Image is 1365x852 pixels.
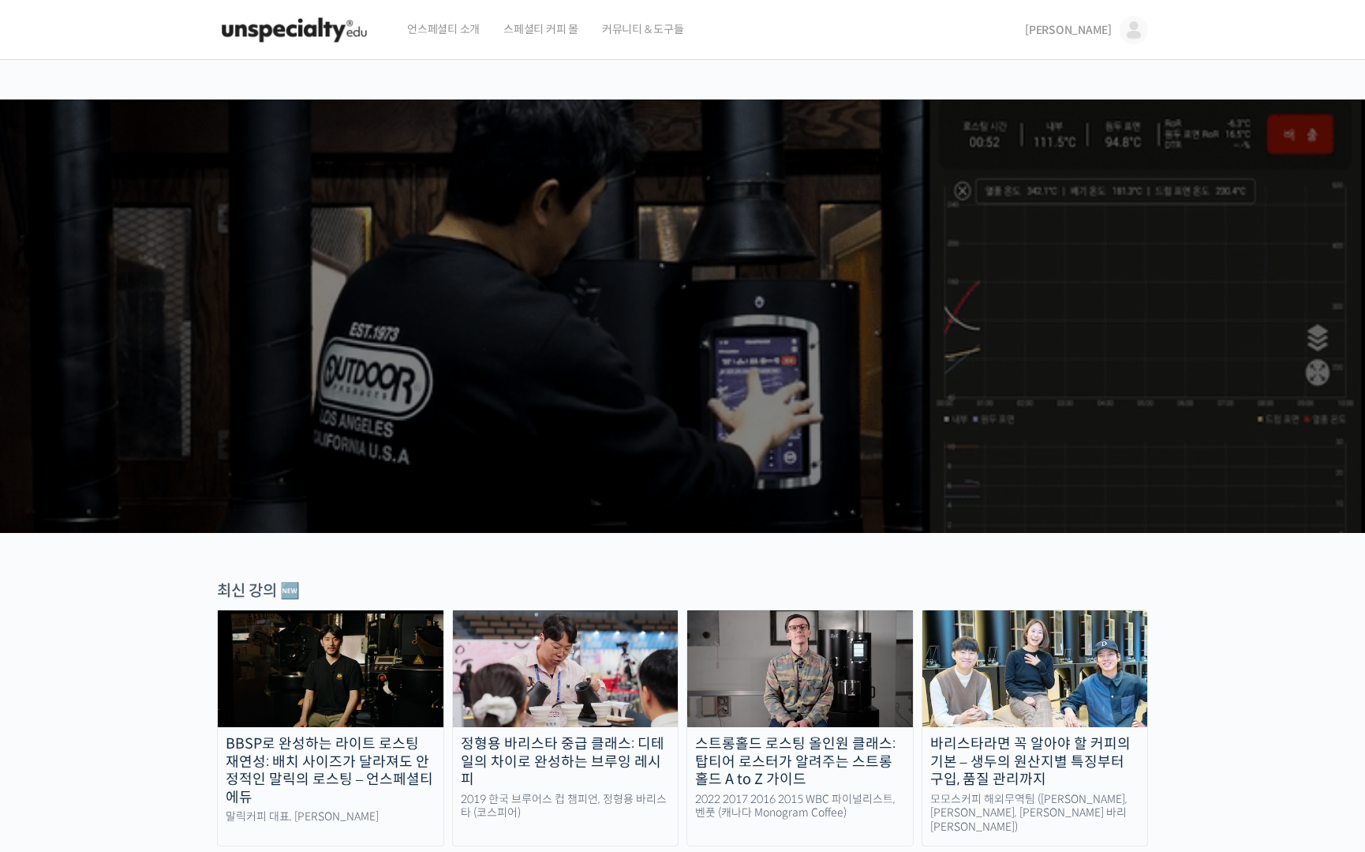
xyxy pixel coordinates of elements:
a: 스트롱홀드 로스팅 올인원 클래스: 탑티어 로스터가 알려주는 스트롱홀드 A to Z 가이드 2022 2017 2016 2015 WBC 파이널리스트, 벤풋 (캐나다 Monogra... [686,610,914,846]
span: [PERSON_NAME] [1025,23,1112,37]
div: 2019 한국 브루어스 컵 챔피언, 정형용 바리스타 (코스피어) [453,793,679,820]
div: 최신 강의 🆕 [217,580,1148,602]
a: BBSP로 완성하는 라이트 로스팅 재연성: 배치 사이즈가 달라져도 안정적인 말릭의 로스팅 – 언스페셜티 에듀 말릭커피 대표, [PERSON_NAME] [217,610,444,846]
a: 바리스타라면 꼭 알아야 할 커피의 기본 – 생두의 원산지별 특징부터 구입, 품질 관리까지 모모스커피 해외무역팀 ([PERSON_NAME], [PERSON_NAME], [PER... [922,610,1149,846]
img: momos_course-thumbnail.jpg [922,610,1148,727]
p: 시간과 장소에 구애받지 않고, 검증된 커리큘럼으로 [16,328,1349,351]
div: 정형용 바리스타 중급 클래스: 디테일의 차이로 완성하는 브루잉 레시피 [453,735,679,789]
div: 모모스커피 해외무역팀 ([PERSON_NAME], [PERSON_NAME], [PERSON_NAME] 바리[PERSON_NAME]) [922,793,1148,835]
img: stronghold-roasting_course-thumbnail.jpg [687,610,913,727]
img: advanced-brewing_course-thumbnail.jpeg [453,610,679,727]
a: 정형용 바리스타 중급 클래스: 디테일의 차이로 완성하는 브루잉 레시피 2019 한국 브루어스 컵 챔피언, 정형용 바리스타 (코스피어) [452,610,679,846]
img: malic-roasting-class_course-thumbnail.jpg [218,610,443,727]
div: 말릭커피 대표, [PERSON_NAME] [218,810,443,824]
div: 스트롱홀드 로스팅 올인원 클래스: 탑티어 로스터가 알려주는 스트롱홀드 A to Z 가이드 [687,735,913,789]
div: BBSP로 완성하는 라이트 로스팅 재연성: 배치 사이즈가 달라져도 안정적인 말릭의 로스팅 – 언스페셜티 에듀 [218,735,443,806]
div: 2022 2017 2016 2015 WBC 파이널리스트, 벤풋 (캐나다 Monogram Coffee) [687,793,913,820]
div: 바리스타라면 꼭 알아야 할 커피의 기본 – 생두의 원산지별 특징부터 구입, 품질 관리까지 [922,735,1148,789]
p: [PERSON_NAME]을 다하는 당신을 위해, 최고와 함께 만든 커피 클래스 [16,242,1349,321]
